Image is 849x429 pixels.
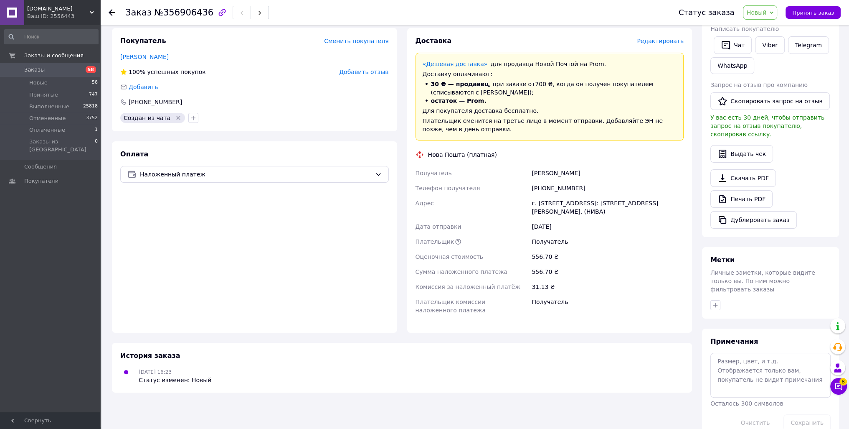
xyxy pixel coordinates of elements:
[120,352,180,360] span: История заказа
[839,378,847,386] span: 8
[120,68,206,76] div: успешных покупок
[29,138,95,153] span: Заказы из [GEOGRAPHIC_DATA]
[714,36,752,54] button: Чат
[710,114,824,138] span: У вас есть 30 дней, чтобы отправить запрос на отзыв покупателю, скопировав ссылку.
[416,185,480,192] span: Телефон получателя
[139,376,211,384] div: Статус изменен: Новый
[710,26,779,32] span: Написать покупателю
[29,126,65,134] span: Оплаченные
[830,378,847,395] button: Чат с покупателем8
[124,115,170,121] span: Создан из чата
[710,337,758,345] span: Примечания
[83,103,98,110] span: 25818
[24,66,45,74] span: Заказы
[679,8,735,17] div: Статус заказа
[530,279,685,294] div: 31.13 ₴
[416,170,452,176] span: Получатель
[416,238,454,245] span: Плательщик
[24,163,57,171] span: Сообщения
[120,54,169,60] a: [PERSON_NAME]
[755,36,784,54] a: Viber
[29,103,69,110] span: Выполненные
[710,400,783,407] span: Осталось 300 символов
[416,223,461,230] span: Дата отправки
[530,181,685,196] div: [PHONE_NUMBER]
[710,169,776,187] a: Скачать PDF
[4,29,99,44] input: Поиск
[710,145,773,163] button: Выдать чек
[637,38,684,44] span: Редактировать
[29,115,66,122] span: Отмененные
[530,294,685,318] div: Получатель
[423,117,677,133] div: Плательщик сменится на Третье лицо в момент отправки. Добавляйте ЭН не позже, чем в день отправки.
[416,268,508,275] span: Сумма наложенного платежа
[95,126,98,134] span: 1
[416,253,484,260] span: Оценочная стоимость
[423,61,488,67] a: «Дешевая доставка»
[530,166,685,181] div: [PERSON_NAME]
[175,115,182,121] svg: Удалить метку
[710,82,808,88] span: Запрос на отзыв про компанию
[128,98,183,106] div: [PHONE_NUMBER]
[125,8,152,18] span: Заказ
[423,80,677,97] li: , при заказе от 700 ₴ , когда он получен покупателем (списываются с [PERSON_NAME]);
[431,97,487,104] span: остаток — Prom.
[792,10,834,16] span: Принять заказ
[29,91,58,99] span: Принятые
[423,107,677,115] div: Для покупателя доставка бесплатно.
[324,38,388,44] span: Сменить покупателя
[530,264,685,279] div: 556.70 ₴
[530,219,685,234] div: [DATE]
[710,256,735,264] span: Метки
[120,150,148,158] span: Оплата
[120,37,166,45] span: Покупатель
[140,170,372,179] span: Наложенный платеж
[92,79,98,87] span: 58
[129,69,145,75] span: 100%
[423,70,677,78] div: Доставку оплачивают:
[95,138,98,153] span: 0
[339,69,388,75] span: Добавить отзыв
[416,37,452,45] span: Доставка
[747,9,767,16] span: Новый
[416,299,486,314] span: Плательщик комиссии наложенного платежа
[710,211,797,229] button: Дублировать заказ
[530,196,685,219] div: г. [STREET_ADDRESS]: [STREET_ADDRESS][PERSON_NAME], (НИВА)
[530,234,685,249] div: Получатель
[710,269,815,293] span: Личные заметки, которые видите только вы. По ним можно фильтровать заказы
[530,249,685,264] div: 556.70 ₴
[416,200,434,207] span: Адрес
[710,190,773,208] a: Печать PDF
[154,8,213,18] span: №356906436
[139,369,172,375] span: [DATE] 16:23
[426,151,499,159] div: Нова Пошта (платная)
[89,91,98,99] span: 747
[86,115,98,122] span: 3752
[86,66,96,73] span: 58
[423,60,677,68] div: для продавца Новой Почтой на Prom.
[786,6,841,19] button: Принять заказ
[416,283,520,290] span: Комиссия за наложенный платёж
[109,8,115,17] div: Вернуться назад
[29,79,48,87] span: Новые
[710,57,754,74] a: WhatsApp
[129,84,158,90] span: Добавить
[788,36,829,54] a: Telegram
[24,52,84,59] span: Заказы и сообщения
[710,92,830,110] button: Скопировать запрос на отзыв
[27,13,100,20] div: Ваш ID: 2556443
[431,81,489,87] span: 30 ₴ — продавец
[27,5,90,13] span: Biks.com.ua
[24,177,58,185] span: Покупатели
